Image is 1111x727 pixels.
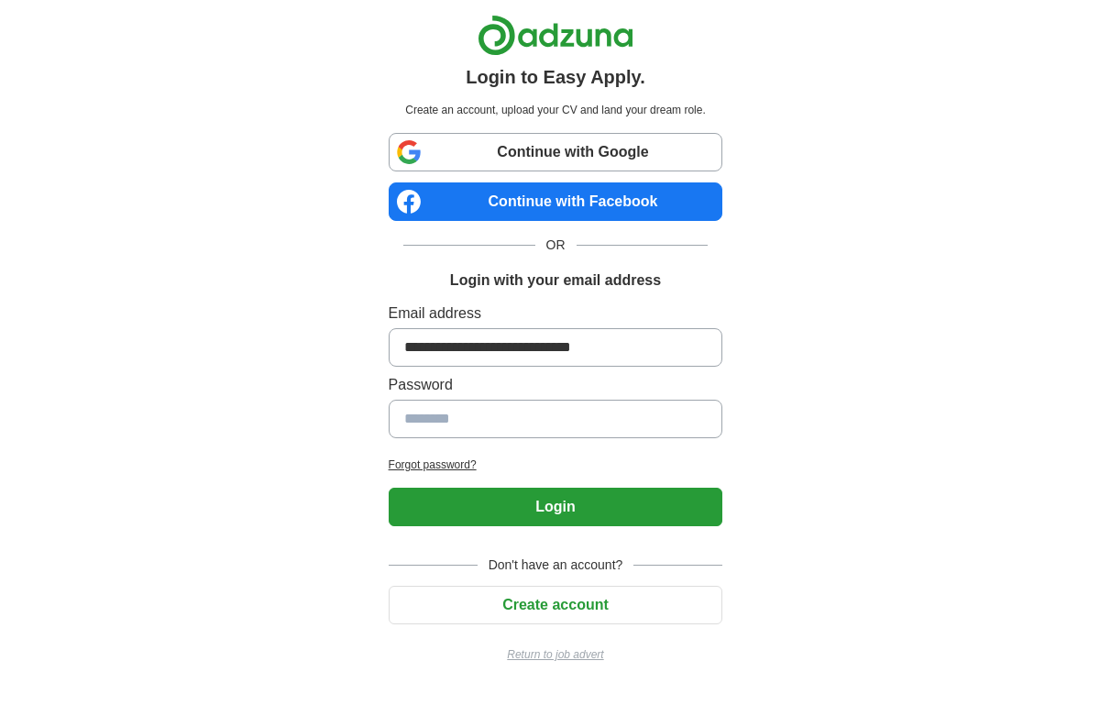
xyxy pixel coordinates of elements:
[389,586,723,624] button: Create account
[392,102,720,118] p: Create an account, upload your CV and land your dream role.
[389,374,723,396] label: Password
[389,488,723,526] button: Login
[478,15,633,56] img: Adzuna logo
[466,63,645,91] h1: Login to Easy Apply.
[535,236,577,255] span: OR
[450,270,661,292] h1: Login with your email address
[389,133,723,171] a: Continue with Google
[389,597,723,612] a: Create account
[389,303,723,325] label: Email address
[389,646,723,663] a: Return to job advert
[478,556,634,575] span: Don't have an account?
[389,182,723,221] a: Continue with Facebook
[389,457,723,473] a: Forgot password?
